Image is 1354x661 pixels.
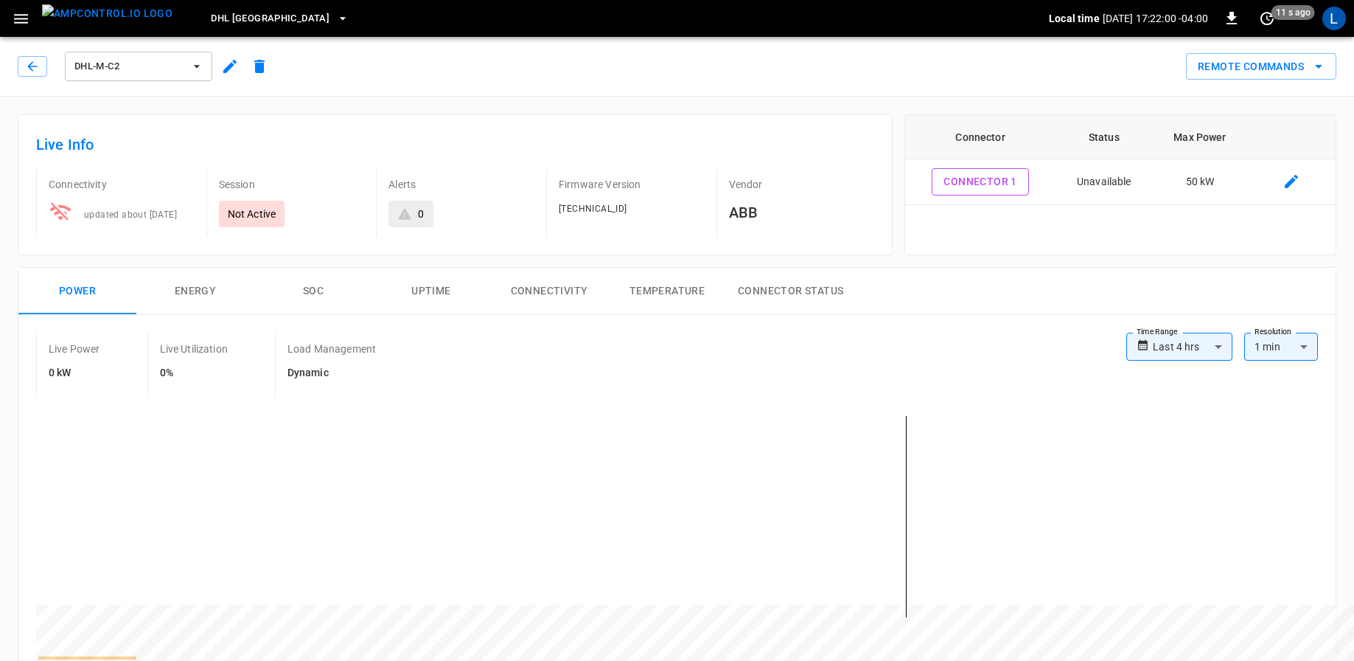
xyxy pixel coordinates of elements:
button: Connectivity [490,268,608,315]
p: Live Power [49,342,100,356]
div: Last 4 hrs [1153,333,1232,361]
p: [DATE] 17:22:00 -04:00 [1103,11,1208,26]
button: DHL-M-C2 [65,52,212,81]
h6: ABB [729,201,875,224]
th: Status [1055,115,1153,159]
label: Resolution [1254,326,1291,338]
h6: 0 kW [49,365,100,381]
span: updated about [DATE] [84,210,177,220]
p: Load Management [287,342,376,356]
p: Vendor [729,177,875,192]
button: Temperature [608,268,726,315]
button: Remote Commands [1186,53,1336,80]
img: ampcontrol.io logo [42,4,172,23]
button: DHL [GEOGRAPHIC_DATA] [205,4,355,33]
table: connector table [905,115,1336,205]
button: Energy [136,268,254,315]
div: profile-icon [1322,7,1346,30]
th: Connector [905,115,1055,159]
span: DHL-M-C2 [74,58,184,75]
button: Connector Status [726,268,855,315]
h6: Live Info [36,133,874,156]
p: Not Active [228,207,276,221]
span: [TECHNICAL_ID] [559,204,627,214]
button: set refresh interval [1255,7,1279,30]
button: SOC [254,268,372,315]
div: remote commands options [1186,53,1336,80]
button: Uptime [372,268,490,315]
span: 11 s ago [1271,5,1315,20]
p: Live Utilization [160,342,228,356]
p: Session [219,177,365,192]
p: Alerts [388,177,534,192]
th: Max Power [1153,115,1248,159]
label: Time Range [1137,326,1178,338]
p: Firmware Version [559,177,705,192]
button: Power [18,268,136,315]
p: Local time [1049,11,1100,26]
button: Connector 1 [932,168,1028,195]
td: 50 kW [1153,159,1248,205]
div: 1 min [1244,333,1318,361]
td: Unavailable [1055,159,1153,205]
p: Connectivity [49,177,195,192]
h6: 0% [160,365,228,381]
span: DHL [GEOGRAPHIC_DATA] [211,10,329,27]
h6: Dynamic [287,365,376,381]
div: 0 [418,207,424,221]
